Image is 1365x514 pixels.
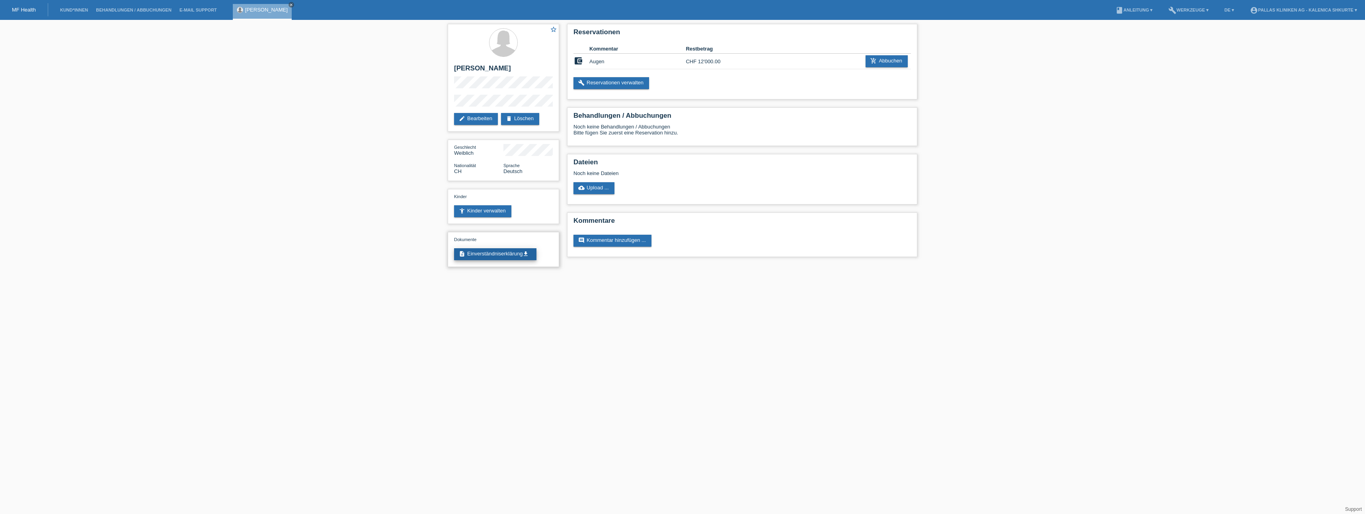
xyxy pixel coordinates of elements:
i: edit [459,115,465,122]
a: Kund*innen [56,8,92,12]
i: comment [578,237,585,243]
h2: Dateien [573,158,911,170]
a: cloud_uploadUpload ... [573,182,614,194]
a: close [289,2,294,8]
span: Dokumente [454,237,476,242]
a: commentKommentar hinzufügen ... [573,235,651,247]
a: DE ▾ [1221,8,1238,12]
td: Augen [589,54,686,69]
a: MF Health [12,7,36,13]
span: Deutsch [503,168,523,174]
a: bookAnleitung ▾ [1111,8,1156,12]
i: build [1168,6,1176,14]
div: Noch keine Behandlungen / Abbuchungen Bitte fügen Sie zuerst eine Reservation hinzu. [573,124,911,142]
a: editBearbeiten [454,113,498,125]
a: account_circlePallas Kliniken AG - Kalenica Shkurte ▾ [1246,8,1361,12]
h2: Behandlungen / Abbuchungen [573,112,911,124]
span: Sprache [503,163,520,168]
i: accessibility_new [459,208,465,214]
i: star_border [550,26,557,33]
a: E-Mail Support [175,8,221,12]
h2: [PERSON_NAME] [454,64,553,76]
span: Kinder [454,194,467,199]
i: cloud_upload [578,185,585,191]
td: CHF 12'000.00 [686,54,734,69]
a: descriptionEinverständniserklärungget_app [454,248,536,260]
i: add_shopping_cart [870,58,877,64]
th: Restbetrag [686,44,734,54]
th: Kommentar [589,44,686,54]
a: buildWerkzeuge ▾ [1164,8,1213,12]
h2: Kommentare [573,217,911,229]
a: [PERSON_NAME] [245,7,288,13]
span: Schweiz [454,168,462,174]
a: buildReservationen verwalten [573,77,649,89]
div: Weiblich [454,144,503,156]
div: Noch keine Dateien [573,170,817,176]
h2: Reservationen [573,28,911,40]
a: Support [1345,506,1362,512]
i: account_balance_wallet [573,56,583,66]
i: delete [506,115,512,122]
span: Nationalität [454,163,476,168]
a: accessibility_newKinder verwalten [454,205,511,217]
i: get_app [523,251,529,257]
a: Behandlungen / Abbuchungen [92,8,175,12]
a: deleteLöschen [501,113,539,125]
i: close [289,3,293,7]
i: description [459,251,465,257]
i: book [1115,6,1123,14]
span: Geschlecht [454,145,476,150]
a: add_shopping_cartAbbuchen [866,55,908,67]
i: account_circle [1250,6,1258,14]
i: build [578,80,585,86]
a: star_border [550,26,557,34]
